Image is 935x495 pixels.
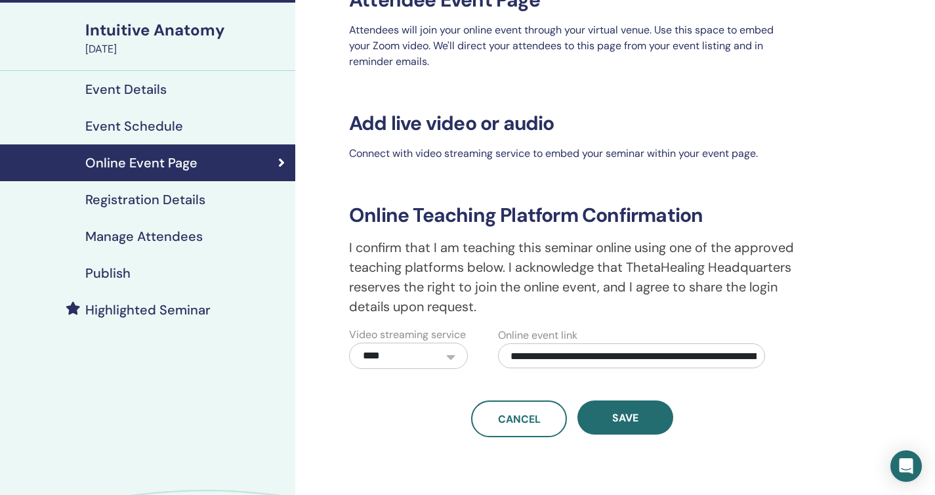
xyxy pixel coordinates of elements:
[612,411,638,425] span: Save
[341,238,803,316] p: I confirm that I am teaching this seminar online using one of the approved teaching platforms bel...
[349,327,466,343] label: Video streaming service
[85,81,167,97] h4: Event Details
[85,118,183,134] h4: Event Schedule
[341,112,803,135] h3: Add live video or audio
[577,400,673,435] button: Save
[341,204,803,227] h3: Online Teaching Platform Confirmation
[77,19,295,57] a: Intuitive Anatomy[DATE]
[85,265,131,281] h4: Publish
[471,400,567,437] a: Cancel
[85,19,287,41] div: Intuitive Anatomy
[85,155,197,171] h4: Online Event Page
[890,450,922,482] div: Open Intercom Messenger
[498,328,577,343] label: Online event link
[341,146,803,161] p: Connect with video streaming service to embed your seminar within your event page.
[85,41,287,57] div: [DATE]
[341,22,803,70] p: Attendees will join your online event through your virtual venue. Use this space to embed your Zo...
[85,192,205,207] h4: Registration Details
[85,302,211,318] h4: Highlighted Seminar
[498,412,541,426] span: Cancel
[85,228,203,244] h4: Manage Attendees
